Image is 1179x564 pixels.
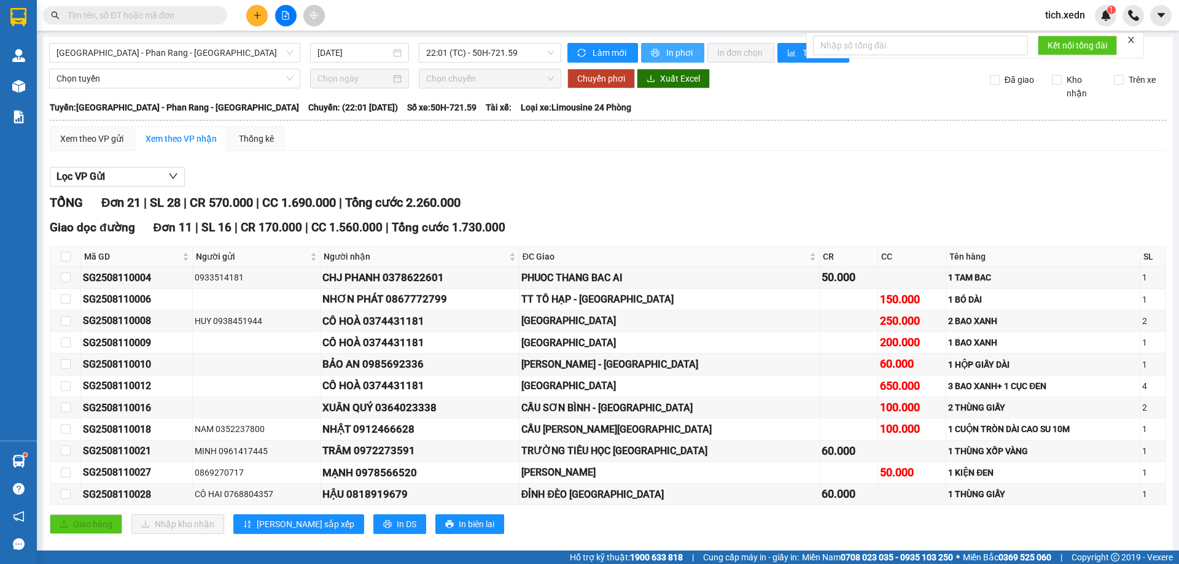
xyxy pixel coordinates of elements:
span: Làm mới [593,46,628,60]
div: Thống kê [239,132,274,145]
b: Gửi khách hàng [76,18,122,75]
div: CẦU [PERSON_NAME][GEOGRAPHIC_DATA] [521,422,817,437]
span: Tổng cước 2.260.000 [345,195,461,210]
img: warehouse-icon [12,49,25,62]
td: SG2508110027 [81,462,193,484]
strong: 0369 525 060 [998,552,1051,562]
span: plus [253,11,262,20]
span: caret-down [1156,10,1167,21]
button: aim [303,5,325,26]
img: logo.jpg [133,15,163,45]
span: tich.xedn [1035,7,1095,23]
div: 2 THÙNG GIẤY [948,401,1138,414]
div: 3 BAO XANH+ 1 CỤC ĐEN [948,379,1138,393]
span: Người nhận [324,250,507,263]
span: | [1060,550,1062,564]
div: 1 [1142,487,1164,501]
div: 1 [1142,271,1164,284]
span: question-circle [13,483,25,495]
span: In DS [397,517,416,531]
div: CHJ PHANH 0378622601 [322,269,517,286]
span: CR 570.000 [190,195,253,210]
div: 100.000 [880,420,944,438]
div: CÔ HOÀ 0374431181 [322,313,517,330]
div: 250.000 [880,312,944,330]
button: downloadXuất Excel [637,69,710,88]
span: down [168,171,178,181]
button: uploadGiao hàng [50,514,122,534]
img: warehouse-icon [12,80,25,93]
div: NHƠN PHÁT 0867772799 [322,291,517,307]
td: SG2508110010 [81,353,193,375]
button: syncLàm mới [567,43,638,63]
div: SG2508110027 [83,465,190,480]
span: Đơn 11 [154,220,193,234]
div: 4 [1142,379,1164,393]
div: SG2508110016 [83,400,190,415]
td: SG2508110018 [81,419,193,440]
span: Tổng cước 1.730.000 [392,220,505,234]
span: download [647,74,655,84]
div: 1 BÓ DÀI [948,293,1138,306]
span: | [195,220,198,234]
div: 1 KIỆN ĐEN [948,466,1138,479]
span: ĐC Giao [523,250,807,263]
span: Hỗ trợ kỹ thuật: [570,550,683,564]
button: sort-ascending[PERSON_NAME] sắp xếp [233,514,364,534]
button: bar-chartThống kê [777,43,849,63]
div: 1 [1142,422,1164,436]
span: Đơn 21 [101,195,141,210]
div: 1 CUỘN TRÒN DÀI CAO SU 10M [948,422,1138,436]
div: SG2508110004 [83,270,190,285]
span: printer [445,520,454,530]
span: printer [651,48,661,58]
div: SG2508110018 [83,422,190,437]
li: (c) 2017 [103,58,169,74]
th: Tên hàng [946,247,1140,267]
span: In biên lai [459,517,494,531]
span: Mã GD [84,250,180,263]
img: phone-icon [1128,10,1139,21]
div: ĐỈNH ĐÈO [GEOGRAPHIC_DATA] [521,487,817,502]
div: CÔ HOÀ 0374431181 [322,334,517,351]
td: SG2508110016 [81,397,193,419]
div: MẠNH 0978566520 [322,465,517,481]
span: sort-ascending [243,520,252,530]
th: CC [878,247,946,267]
div: SG2508110012 [83,378,190,393]
strong: 1900 633 818 [630,552,683,562]
span: search [51,11,60,20]
button: plus [246,5,268,26]
span: | [144,195,147,210]
div: 50.000 [822,269,876,286]
div: 200.000 [880,334,944,351]
span: Miền Bắc [963,550,1051,564]
span: Kho nhận [1062,73,1105,100]
div: 1 [1142,466,1164,479]
span: 1 [1109,6,1113,14]
b: [DOMAIN_NAME] [103,47,169,56]
span: Người gửi [196,250,308,263]
div: MINH 0961417445 [195,444,318,458]
td: SG2508110008 [81,311,193,332]
b: Tuyến: [GEOGRAPHIC_DATA] - Phan Rang - [GEOGRAPHIC_DATA] [50,102,299,112]
span: Chọn tuyến [56,69,293,88]
div: 1 THÙNG XỐP VÀNG [948,444,1138,458]
input: 11/08/2025 [317,46,391,60]
div: 60.000 [822,485,876,503]
td: SG2508110028 [81,484,193,505]
input: Tìm tên, số ĐT hoặc mã đơn [68,9,212,22]
div: 2 [1142,314,1164,328]
div: 1 [1142,293,1164,306]
button: printerIn biên lai [435,514,504,534]
div: 150.000 [880,291,944,308]
div: NAM 0352237800 [195,422,318,436]
td: SG2508110006 [81,289,193,311]
div: TRƯỜNG TIÊU HỌC [GEOGRAPHIC_DATA] [521,443,817,458]
div: [PERSON_NAME] [521,465,817,480]
span: Giao dọc đường [50,220,135,234]
div: CÔ HOÀ 0374431181 [322,377,517,394]
input: Nhập số tổng đài [813,36,1028,55]
div: 2 [1142,401,1164,414]
div: [GEOGRAPHIC_DATA] [521,313,817,328]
